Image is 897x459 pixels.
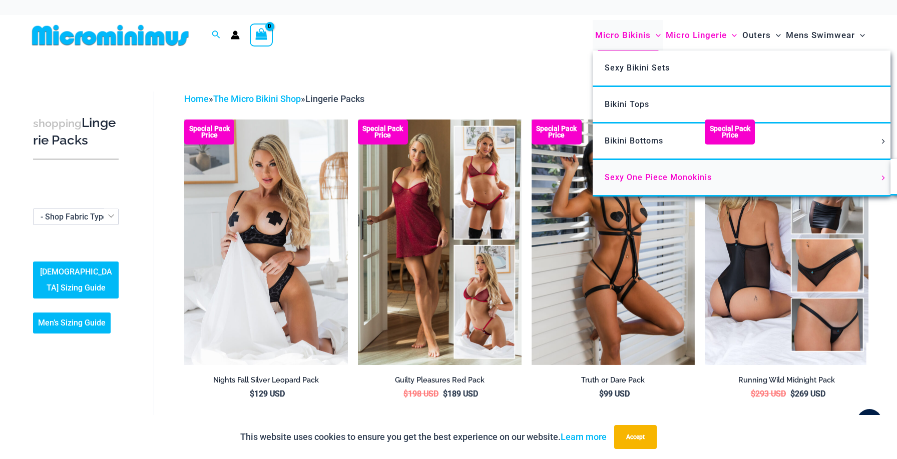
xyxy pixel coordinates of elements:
[532,375,695,388] a: Truth or Dare Pack
[751,389,786,398] bdi: 293 USD
[614,425,657,449] button: Accept
[184,119,348,364] a: Nights Fall Silver Leopard 1036 Bra 6046 Thong 09v2 Nights Fall Silver Leopard 1036 Bra 6046 Thon...
[41,212,108,221] span: - Shop Fabric Type
[705,375,868,388] a: Running Wild Midnight Pack
[403,389,408,398] span: $
[184,375,348,388] a: Nights Fall Silver Leopard Pack
[358,375,522,388] a: Guilty Pleasures Red Pack
[240,429,607,444] p: This website uses cookies to ensure you get the best experience on our website.
[33,117,82,129] span: shopping
[771,22,781,48] span: Menu Toggle
[358,125,408,138] b: Special Pack Price
[250,389,285,398] bdi: 129 USD
[727,22,737,48] span: Menu Toggle
[250,389,254,398] span: $
[878,139,889,144] span: Menu Toggle
[532,119,695,364] a: Truth or Dare Black 1905 Bodysuit 611 Micro 07 Truth or Dare Black 1905 Bodysuit 611 Micro 06Trut...
[403,389,438,398] bdi: 198 USD
[33,114,119,149] h3: Lingerie Packs
[783,20,867,50] a: Mens SwimwearMenu ToggleMenu Toggle
[212,29,221,41] a: Search icon link
[358,119,522,364] a: Guilty Pleasures Red Collection Pack F Guilty Pleasures Red Collection Pack BGuilty Pleasures Red...
[358,375,522,385] h2: Guilty Pleasures Red Pack
[250,23,273,46] a: View Shopping Cart, empty
[591,18,869,52] nav: Site Navigation
[34,209,118,224] span: - Shop Fabric Type
[358,119,522,364] img: Guilty Pleasures Red Collection Pack F
[855,22,865,48] span: Menu Toggle
[599,389,630,398] bdi: 99 USD
[561,431,607,442] a: Learn more
[184,125,234,138] b: Special Pack Price
[532,119,695,364] img: Truth or Dare Black 1905 Bodysuit 611 Micro 07
[213,93,301,104] a: The Micro Bikini Shop
[593,50,890,87] a: Sexy Bikini Sets
[33,312,111,333] a: Men’s Sizing Guide
[666,22,727,48] span: Micro Lingerie
[663,20,739,50] a: Micro LingerieMenu ToggleMenu Toggle
[443,389,447,398] span: $
[184,93,364,104] span: » »
[705,125,755,138] b: Special Pack Price
[184,119,348,364] img: Nights Fall Silver Leopard 1036 Bra 6046 Thong 09v2
[786,22,855,48] span: Mens Swimwear
[605,63,670,72] span: Sexy Bikini Sets
[599,389,604,398] span: $
[443,389,478,398] bdi: 189 USD
[751,389,755,398] span: $
[532,125,582,138] b: Special Pack Price
[740,20,783,50] a: OutersMenu ToggleMenu Toggle
[595,22,651,48] span: Micro Bikinis
[790,389,795,398] span: $
[593,87,890,123] a: Bikini Tops
[605,136,663,145] span: Bikini Bottoms
[705,119,868,364] img: All Styles (1)
[790,389,825,398] bdi: 269 USD
[605,99,649,109] span: Bikini Tops
[651,22,661,48] span: Menu Toggle
[184,375,348,385] h2: Nights Fall Silver Leopard Pack
[605,172,712,182] span: Sexy One Piece Monokinis
[705,119,868,364] a: All Styles (1) Running Wild Midnight 1052 Top 6512 Bottom 04Running Wild Midnight 1052 Top 6512 B...
[532,375,695,385] h2: Truth or Dare Pack
[305,93,364,104] span: Lingerie Packs
[33,261,119,298] a: [DEMOGRAPHIC_DATA] Sizing Guide
[593,20,663,50] a: Micro BikinisMenu ToggleMenu Toggle
[33,208,119,225] span: - Shop Fabric Type
[742,22,771,48] span: Outers
[184,93,209,104] a: Home
[231,30,240,39] a: Account icon link
[878,175,889,180] span: Menu Toggle
[593,123,890,160] a: Bikini BottomsMenu ToggleMenu Toggle
[593,160,890,196] a: Sexy One Piece MonokinisMenu ToggleMenu Toggle
[28,24,193,46] img: MM SHOP LOGO FLAT
[705,375,868,385] h2: Running Wild Midnight Pack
